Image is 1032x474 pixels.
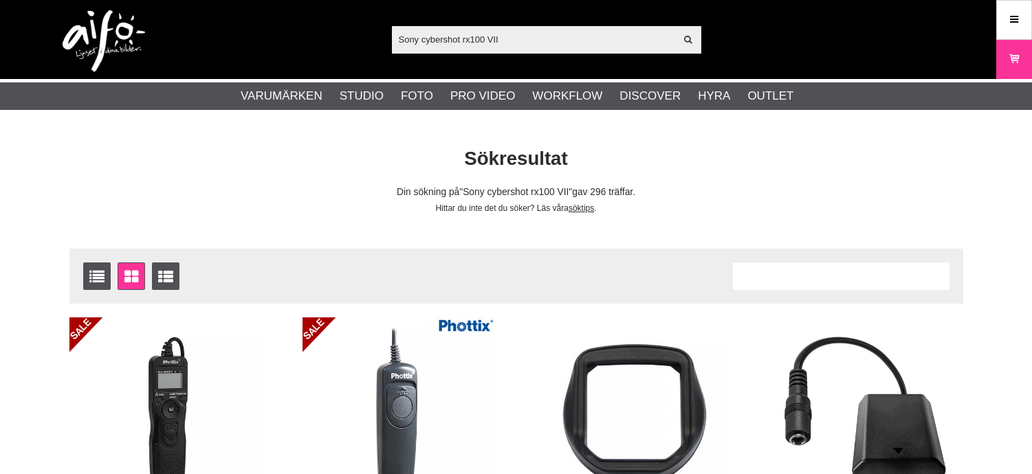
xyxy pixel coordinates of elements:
[450,87,515,105] a: Pro Video
[532,87,602,105] a: Workflow
[698,87,730,105] a: Hyra
[401,87,433,105] a: Foto
[241,87,322,105] a: Varumärken
[594,203,596,213] span: .
[569,203,594,213] a: söktips
[63,10,145,72] img: logo.png
[340,87,384,105] a: Studio
[747,87,793,105] a: Outlet
[392,29,676,49] input: Sök produkter ...
[459,187,572,197] span: Sony cybershot rx100 VII
[435,203,568,213] span: Hittar du inte det du söker? Läs våra
[59,146,974,172] h1: Sökresultat
[397,187,635,197] span: Din sökning på gav 296 träffar.
[619,87,681,105] a: Discover
[152,262,179,290] a: Utökad listvisning
[118,262,145,290] a: Fönstervisning
[83,262,111,290] a: Listvisning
